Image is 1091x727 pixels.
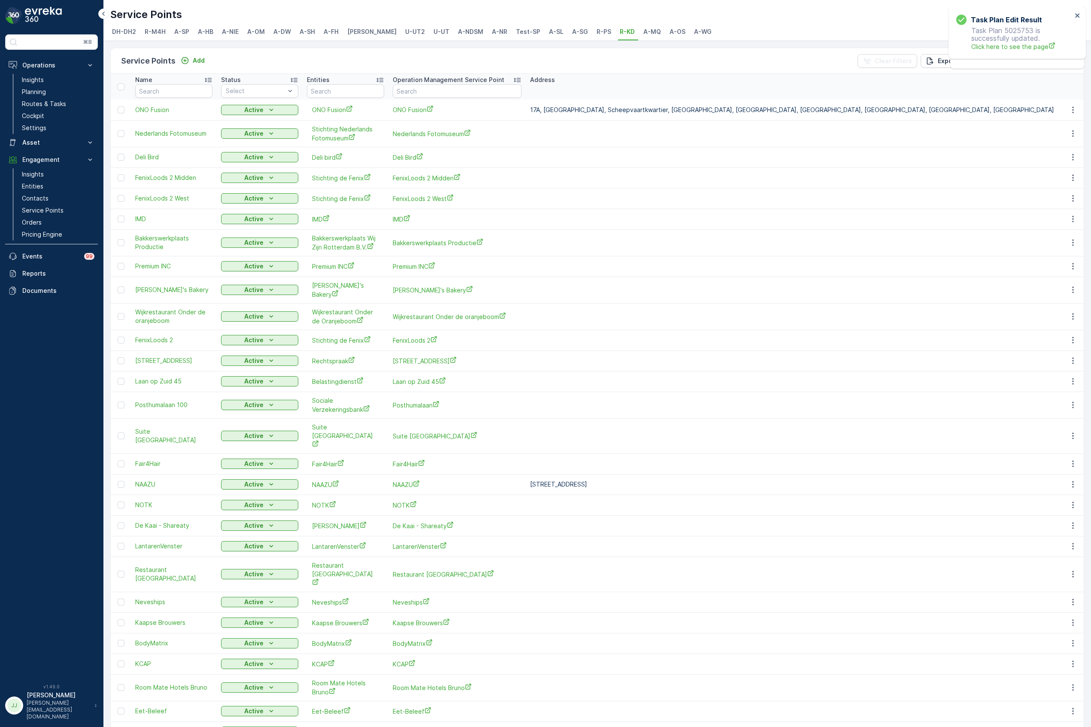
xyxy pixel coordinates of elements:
[221,479,298,490] button: Active
[110,8,182,21] p: Service Points
[7,699,21,712] div: JJ
[221,459,298,469] button: Active
[22,124,46,132] p: Settings
[244,432,264,440] p: Active
[1075,12,1081,20] button: close
[312,262,379,271] a: Premium INC
[312,173,379,183] a: Stichting de Fenix
[312,618,379,627] span: Kaapse Brouwers
[22,230,62,239] p: Pricing Engine
[118,154,124,161] div: Toggle Row Selected
[18,228,98,240] a: Pricing Engine
[221,706,298,716] button: Active
[526,100,1058,120] td: 17A, [GEOGRAPHIC_DATA], Scheepvaartkwartier, [GEOGRAPHIC_DATA], [GEOGRAPHIC_DATA], [GEOGRAPHIC_DA...
[135,501,212,509] span: NOTK
[393,238,521,247] a: Bakkerswerkplaats Productie
[135,129,212,138] a: Nederlands Fotomuseum
[312,153,379,162] a: Deli bird
[312,459,379,468] a: Fair4Hair
[312,679,379,697] a: Room Mate Hotels Bruno
[393,401,521,410] a: Posthumalaan
[221,500,298,510] button: Active
[22,252,79,261] p: Events
[135,683,212,692] a: Room Mate Hotels Bruno
[312,501,379,510] span: NOTK
[135,401,212,409] span: Posthumalaan 100
[393,215,521,224] span: IMD
[135,598,212,606] a: Neveships
[971,42,1072,51] span: Click here to see the page
[393,501,521,510] span: NOTK
[312,336,379,345] a: Stichting de Fenix
[135,521,212,530] a: De Kaai - Shareaty
[118,402,124,408] div: Toggle Row Selected
[22,88,46,96] p: Planning
[118,239,124,246] div: Toggle Row Selected
[244,356,264,365] p: Active
[221,105,298,115] button: Active
[5,282,98,299] a: Documents
[393,153,521,162] a: Deli Bird
[22,194,48,203] p: Contacts
[312,660,379,669] a: KCAP
[118,286,124,293] div: Toggle Row Selected
[244,129,264,138] p: Active
[135,566,212,583] a: Restaurant Hamburg
[18,204,98,216] a: Service Points
[244,238,264,247] p: Active
[244,312,264,321] p: Active
[22,112,44,120] p: Cockpit
[221,431,298,441] button: Active
[135,106,212,114] a: ONO Fusion
[135,336,212,344] span: FenixLoods 2
[393,356,521,365] span: [STREET_ADDRESS]
[312,639,379,648] a: BodyMatrix
[135,308,212,325] a: Wijkrestaurant Onder de oranjeboom
[135,566,212,583] span: Restaurant [GEOGRAPHIC_DATA]
[244,542,264,551] p: Active
[244,683,264,692] p: Active
[22,218,42,227] p: Orders
[18,98,98,110] a: Routes & Tasks
[135,153,212,161] span: Deli Bird
[393,480,521,489] span: NAAZU
[135,215,212,223] span: IMD
[135,542,212,551] a: LantarenVenster
[393,312,521,321] a: Wijkrestaurant Onder de oranjeboom
[177,55,208,66] button: Add
[244,459,264,468] p: Active
[312,308,379,325] a: Wijkrestaurant Onder de Oranjeboom
[244,598,264,606] p: Active
[22,286,94,295] p: Documents
[118,432,124,439] div: Toggle Row Selected
[118,130,124,137] div: Toggle Row Selected
[393,542,521,551] span: LantarenVenster
[393,105,521,114] a: ONO Fusion
[393,683,521,692] a: Room Mate Hotels Bruno
[244,173,264,182] p: Active
[22,182,43,191] p: Entities
[5,57,98,74] button: Operations
[393,570,521,579] a: Restaurant Hamburg
[971,15,1042,25] h3: Task Plan Edit Result
[244,336,264,344] p: Active
[118,640,124,647] div: Toggle Row Selected
[312,377,379,386] a: Belastingdienst
[135,707,212,715] a: Eet-Beleef
[393,262,521,271] a: Premium INC
[118,708,124,715] div: Toggle Row Selected
[221,541,298,551] button: Active
[135,286,212,294] a: Jordy's Bakery
[393,286,521,295] a: Jordy's Bakery
[244,377,264,386] p: Active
